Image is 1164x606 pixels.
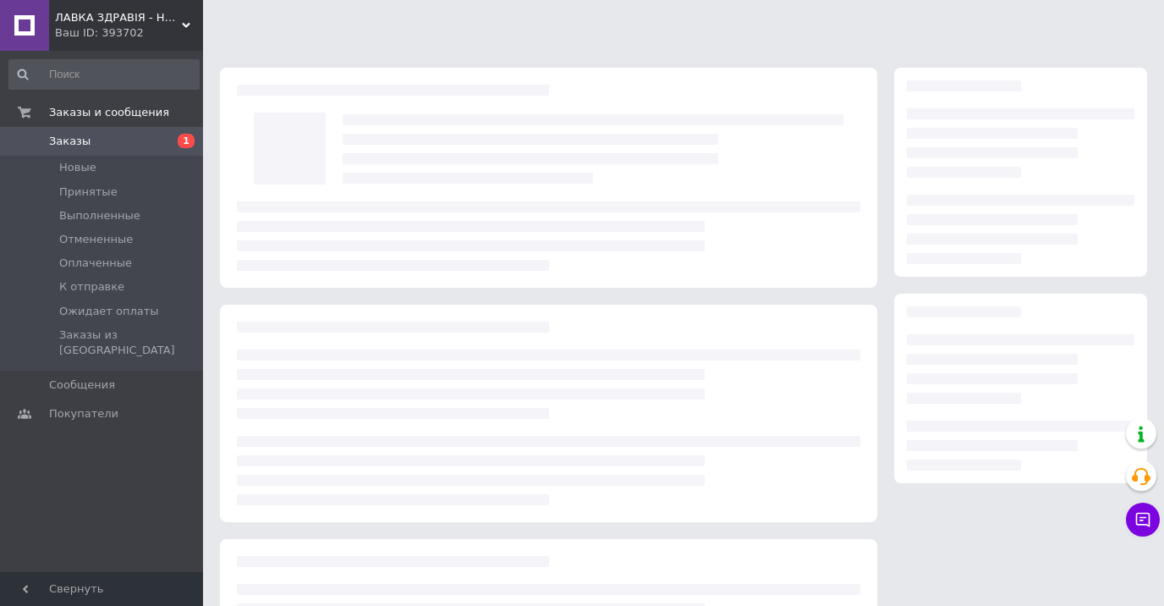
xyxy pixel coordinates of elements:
span: Выполненные [59,208,140,223]
span: 1 [178,134,195,148]
span: Заказы и сообщения [49,105,169,120]
input: Поиск [8,59,200,90]
span: Заказы из [GEOGRAPHIC_DATA] [59,328,198,358]
span: Ожидает оплаты [59,304,159,319]
span: Принятые [59,185,118,200]
span: Оплаченные [59,256,132,271]
span: Заказы [49,134,91,149]
span: К отправке [59,279,124,295]
span: Покупатели [49,406,118,421]
button: Чат с покупателем [1126,503,1160,537]
div: Ваш ID: 393702 [55,25,203,41]
span: Отмененные [59,232,133,247]
span: Сообщения [49,377,115,393]
span: ЛАВКА ЗДРАВІЯ - НАТУРАЛЬНА ПРОДУКЦІЯ ДЛЯ ЗДОРОВ'Я ТА КРАСИ! [55,10,182,25]
span: Новые [59,160,96,175]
